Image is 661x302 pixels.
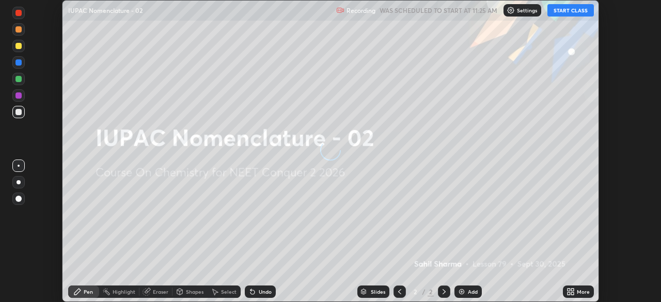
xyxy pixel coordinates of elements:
img: class-settings-icons [507,6,515,14]
img: recording.375f2c34.svg [336,6,344,14]
div: 2 [428,287,434,296]
button: START CLASS [547,4,594,17]
p: Settings [517,8,537,13]
h5: WAS SCHEDULED TO START AT 11:25 AM [380,6,497,15]
div: / [422,289,426,295]
div: 2 [410,289,420,295]
div: Pen [84,289,93,294]
div: More [577,289,590,294]
div: Eraser [153,289,168,294]
div: Select [221,289,237,294]
div: Slides [371,289,385,294]
div: Add [468,289,478,294]
p: Recording [347,7,375,14]
div: Undo [259,289,272,294]
p: IUPAC Nomenclature - 02 [68,6,143,14]
div: Highlight [113,289,135,294]
img: add-slide-button [458,288,466,296]
div: Shapes [186,289,203,294]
